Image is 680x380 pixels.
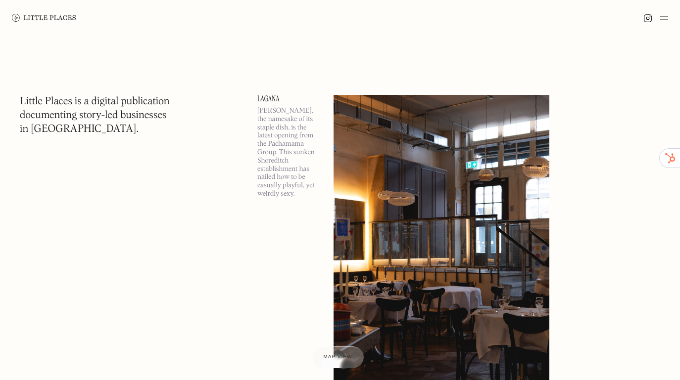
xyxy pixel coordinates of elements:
a: Map view [312,346,364,368]
h1: Little Places is a digital publication documenting story-led businesses in [GEOGRAPHIC_DATA]. [20,95,170,136]
a: Lagana [257,95,322,103]
span: Map view [324,354,352,360]
p: [PERSON_NAME], the namesake of its staple dish, is the latest opening from the Pachamama Group. T... [257,107,322,198]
